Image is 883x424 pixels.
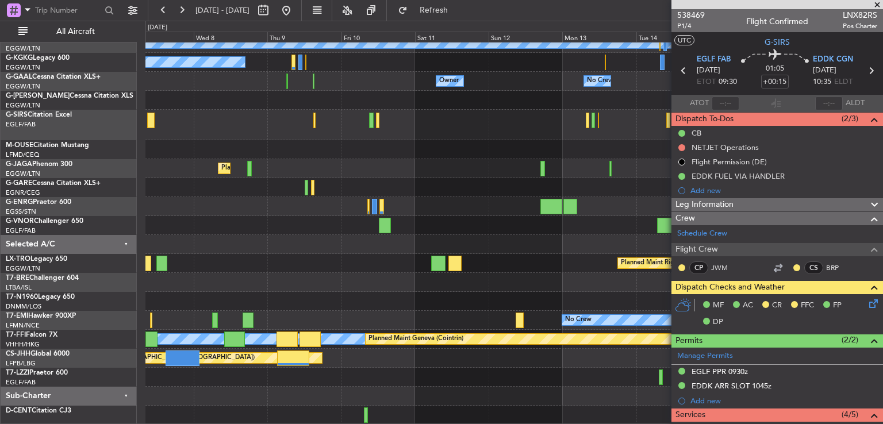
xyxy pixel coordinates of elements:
[675,408,705,422] span: Services
[6,55,70,61] a: G-KGKGLegacy 600
[35,2,101,19] input: Trip Number
[689,261,708,274] div: CP
[6,350,30,357] span: CS-JHH
[6,275,79,282] a: T7-BREChallenger 604
[562,32,636,42] div: Mon 13
[690,186,877,195] div: Add new
[6,161,72,168] a: G-JAGAPhenom 300
[6,378,36,387] a: EGLF/FAB
[489,32,562,42] div: Sun 12
[6,369,68,376] a: T7-LZZIPraetor 600
[6,294,75,300] a: T7-N1960Legacy 650
[675,334,702,348] span: Permits
[711,263,737,273] a: JWM
[6,407,32,414] span: D-CENT
[148,23,167,33] div: [DATE]
[677,350,733,362] a: Manage Permits
[813,54,853,65] span: EDDK CGN
[692,171,785,181] div: EDDK FUEL VIA HANDLER
[6,199,33,206] span: G-ENRG
[6,101,40,110] a: EGGW/LTN
[6,142,89,149] a: M-OUSECitation Mustang
[692,367,748,376] div: EGLF PPR 0930z
[6,188,40,197] a: EGNR/CEG
[765,36,790,48] span: G-SIRS
[6,199,71,206] a: G-ENRGPraetor 600
[6,180,101,187] a: G-GARECessna Citation XLS+
[221,160,402,177] div: Planned Maint [GEOGRAPHIC_DATA] ([GEOGRAPHIC_DATA])
[6,359,36,368] a: LFPB/LBG
[6,302,41,311] a: DNMM/LOS
[843,21,877,31] span: Pos Charter
[6,169,40,178] a: EGGW/LTN
[6,218,83,225] a: G-VNORChallenger 650
[30,28,121,36] span: All Aircraft
[194,32,267,42] div: Wed 8
[846,98,865,109] span: ALDT
[565,311,592,329] div: No Crew
[675,113,734,126] span: Dispatch To-Dos
[766,63,784,75] span: 01:05
[6,226,36,235] a: EGLF/FAB
[677,21,705,31] span: P1/4
[834,76,853,88] span: ELDT
[6,161,32,168] span: G-JAGA
[6,111,28,118] span: G-SIRS
[6,218,34,225] span: G-VNOR
[743,300,753,311] span: AC
[415,32,489,42] div: Sat 11
[801,300,814,311] span: FFC
[697,54,731,65] span: EGLF FAB
[6,340,40,349] a: VHHH/HKG
[842,113,858,125] span: (2/3)
[120,32,194,42] div: Tue 7
[6,82,40,91] a: EGGW/LTN
[697,65,720,76] span: [DATE]
[195,5,249,16] span: [DATE] - [DATE]
[842,334,858,346] span: (2/2)
[833,300,842,311] span: FP
[6,207,36,216] a: EGSS/STN
[692,128,701,138] div: CB
[6,350,70,357] a: CS-JHHGlobal 6000
[6,142,33,149] span: M-OUSE
[772,300,782,311] span: CR
[13,22,125,41] button: All Aircraft
[6,44,40,53] a: EGGW/LTN
[692,142,759,152] div: NETJET Operations
[675,243,718,256] span: Flight Crew
[410,6,458,14] span: Refresh
[6,321,40,330] a: LFMN/NCE
[677,9,705,21] span: 538469
[6,369,29,376] span: T7-LZZI
[804,261,823,274] div: CS
[6,283,32,292] a: LTBA/ISL
[675,281,785,294] span: Dispatch Checks and Weather
[6,120,36,129] a: EGLF/FAB
[692,157,767,167] div: Flight Permission (DE)
[6,92,133,99] a: G-[PERSON_NAME]Cessna Citation XLS
[713,300,724,311] span: MF
[826,263,852,273] a: BRP
[6,74,101,80] a: G-GAALCessna Citation XLS+
[368,330,463,348] div: Planned Maint Geneva (Cointrin)
[746,16,808,28] div: Flight Confirmed
[393,1,462,20] button: Refresh
[692,381,771,391] div: EDDK ARR SLOT 1045z
[587,72,613,90] div: No Crew
[813,76,831,88] span: 10:35
[675,198,734,211] span: Leg Information
[6,407,71,414] a: D-CENTCitation CJ3
[439,72,459,90] div: Owner
[6,151,39,159] a: LFMD/CEQ
[843,9,877,21] span: LNX82RS
[690,396,877,406] div: Add new
[719,76,737,88] span: 09:30
[6,264,40,273] a: EGGW/LTN
[713,317,723,328] span: DP
[675,212,695,225] span: Crew
[6,275,29,282] span: T7-BRE
[636,32,710,42] div: Tue 14
[74,349,255,367] div: Planned Maint [GEOGRAPHIC_DATA] ([GEOGRAPHIC_DATA])
[690,98,709,109] span: ATOT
